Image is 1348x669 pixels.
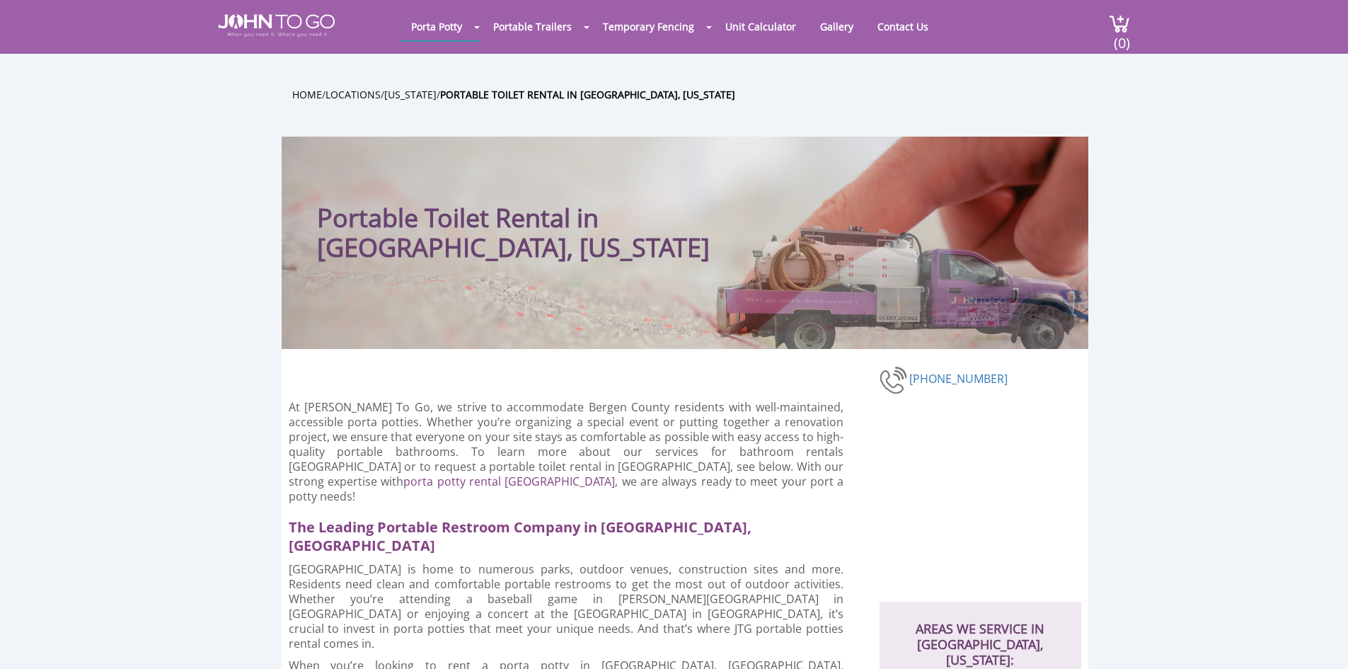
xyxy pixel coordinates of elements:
a: Home [292,88,322,101]
h1: Portable Toilet Rental in [GEOGRAPHIC_DATA], [US_STATE] [317,165,773,263]
a: [PHONE_NUMBER] [909,371,1008,387]
a: Unit Calculator [715,13,807,40]
a: Locations [326,88,381,101]
h2: The Leading Portable Restroom Company in [GEOGRAPHIC_DATA], [GEOGRAPHIC_DATA] [289,511,856,555]
a: porta potty rental [GEOGRAPHIC_DATA] [403,474,615,489]
a: Portable Trailers [483,13,582,40]
a: [US_STATE] [384,88,437,101]
span: (0) [1113,22,1130,52]
p: At [PERSON_NAME] To Go, we strive to accommodate Bergen County residents with well-maintained, ac... [289,400,844,504]
a: Gallery [810,13,864,40]
h2: AREAS WE SERVICE IN [GEOGRAPHIC_DATA], [US_STATE]: [894,602,1067,668]
a: Temporary Fencing [592,13,705,40]
img: cart a [1109,14,1130,33]
img: Portable toilet rental in Bergen County, New Jersey - Porta Potty [880,365,909,396]
a: Contact Us [867,13,939,40]
a: Porta Potty [401,13,473,40]
a: Portable toilet rental in [GEOGRAPHIC_DATA], [US_STATE] [440,88,735,101]
img: Truck [699,217,1081,349]
ul: / / / [292,86,1099,103]
p: [GEOGRAPHIC_DATA] is home to numerous parks, outdoor venues, construction sites and more. Residen... [289,562,844,651]
img: JOHN to go [218,14,335,37]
